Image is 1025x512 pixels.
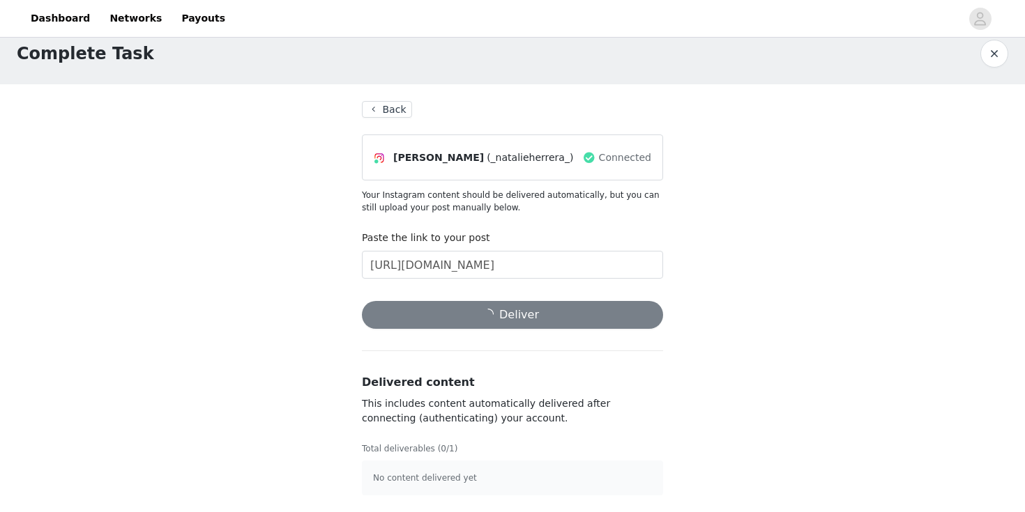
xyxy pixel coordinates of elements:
[374,153,385,164] img: Instagram Icon
[22,3,98,34] a: Dashboard
[362,442,663,455] p: Total deliverables (0/1)
[362,101,412,118] button: Back
[599,150,651,165] span: Connected
[362,374,663,391] h3: Delivered content
[362,398,610,424] span: This includes content automatically delivered after connecting (authenticating) your account.
[101,3,170,34] a: Networks
[362,189,663,214] p: Your Instagram content should be delivered automatically, but you can still upload your post manu...
[362,251,663,279] input: Paste the link to your content here
[17,41,154,66] h1: Complete Task
[393,150,484,165] span: [PERSON_NAME]
[173,3,234,34] a: Payouts
[373,472,652,484] p: No content delivered yet
[487,150,573,165] span: (_natalieherrera_)
[973,8,987,30] div: avatar
[362,232,490,243] label: Paste the link to your post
